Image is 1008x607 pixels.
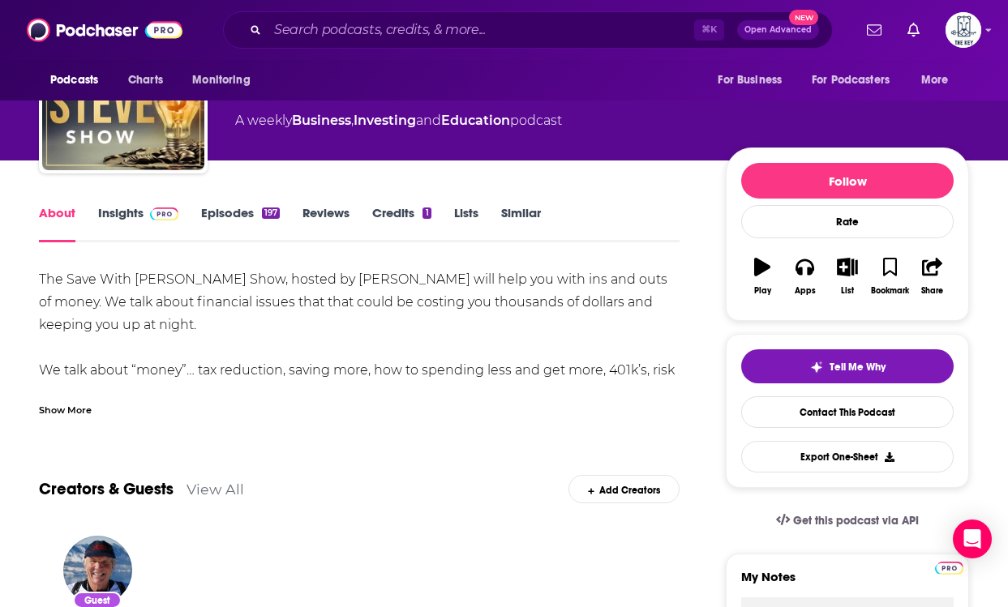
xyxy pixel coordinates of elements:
a: Show notifications dropdown [901,16,926,44]
img: Chris Klesh [63,536,132,605]
span: For Business [718,69,782,92]
div: Add Creators [568,475,680,503]
button: Apps [783,247,826,306]
a: Show notifications dropdown [860,16,888,44]
button: tell me why sparkleTell Me Why [741,349,954,383]
a: Similar [501,205,541,242]
a: Lists [454,205,478,242]
a: About [39,205,75,242]
a: Episodes197 [201,205,280,242]
a: Creators & Guests [39,479,174,499]
div: Share [921,286,943,296]
button: open menu [706,65,802,96]
a: Education [441,113,510,128]
span: ⌘ K [694,19,724,41]
button: Follow [741,163,954,199]
img: Podchaser - Follow, Share and Rate Podcasts [27,15,182,45]
img: Podchaser Pro [935,562,963,575]
button: Play [741,247,783,306]
div: List [841,286,854,296]
button: Export One-Sheet [741,441,954,472]
div: Search podcasts, credits, & more... [223,11,833,49]
img: User Profile [946,12,981,48]
span: , [351,113,354,128]
button: open menu [801,65,913,96]
div: 1 [423,207,431,219]
div: Bookmark [871,286,909,296]
span: For Podcasters [812,69,890,92]
button: Open AdvancedNew [737,20,819,40]
span: Logged in as TheKeyPR [946,12,981,48]
img: tell me why sparkle [810,361,823,374]
div: Open Intercom Messenger [953,519,992,558]
span: Get this podcast via API [793,514,919,528]
div: Play [754,286,771,296]
span: Tell Me Why [830,361,886,374]
span: Podcasts [50,69,98,92]
label: My Notes [741,569,954,597]
button: Show profile menu [946,12,981,48]
div: Rate [741,205,954,238]
a: Charts [118,65,173,96]
img: Podchaser Pro [150,207,178,220]
div: Apps [795,286,816,296]
button: open menu [39,65,119,96]
a: Investing [354,113,416,128]
button: List [826,247,869,306]
div: 197 [262,207,280,219]
span: and [416,113,441,128]
a: Reviews [302,205,350,242]
span: More [921,69,949,92]
button: Share [911,247,954,306]
a: Pro website [935,559,963,575]
div: A weekly podcast [235,111,562,130]
button: Bookmark [869,247,911,306]
a: Business [292,113,351,128]
a: InsightsPodchaser Pro [98,205,178,242]
span: Charts [128,69,163,92]
a: Contact This Podcast [741,396,954,428]
input: Search podcasts, credits, & more... [268,17,694,43]
a: View All [187,481,244,498]
span: Open Advanced [744,26,812,34]
button: open menu [181,65,271,96]
span: New [789,10,818,25]
button: open menu [910,65,969,96]
div: The Save With [PERSON_NAME] Show, hosted by [PERSON_NAME] will help you with ins and outs of mone... [39,268,680,427]
span: Monitoring [192,69,250,92]
a: Credits1 [372,205,431,242]
a: Get this podcast via API [763,501,932,541]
